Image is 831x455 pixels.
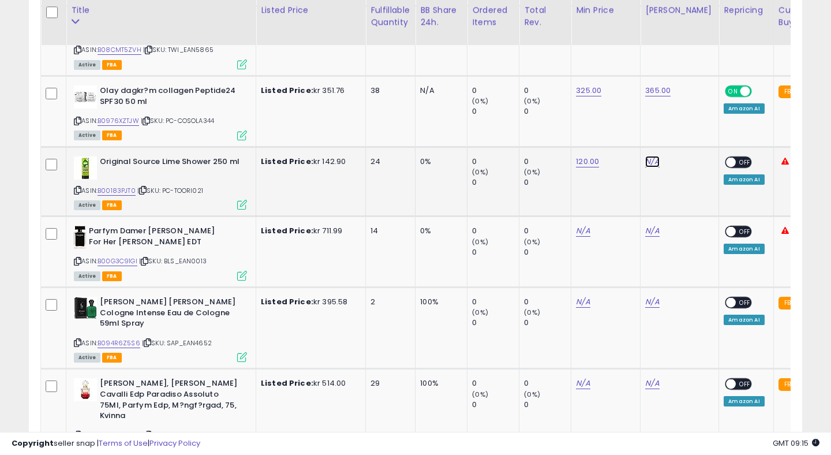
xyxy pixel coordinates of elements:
a: N/A [576,296,590,308]
small: (0%) [472,237,488,247]
small: (0%) [472,390,488,399]
div: Amazon AI [724,244,764,254]
span: All listings currently available for purchase on Amazon [74,130,100,140]
div: Amazon AI [724,174,764,185]
div: 0 [524,156,571,167]
small: (0%) [524,390,540,399]
div: 38 [370,85,406,96]
div: Listed Price [261,4,361,16]
small: (0%) [472,96,488,106]
div: 0 [524,177,571,188]
small: (0%) [524,167,540,177]
span: FBA [102,60,122,70]
div: 0 [472,247,519,258]
div: kr 351.76 [261,85,357,96]
small: (0%) [524,237,540,247]
div: 0 [472,378,519,389]
div: kr 514.00 [261,378,357,389]
div: 100% [420,297,458,307]
div: Amazon AI [724,315,764,325]
span: OFF [736,379,754,389]
b: [PERSON_NAME] [PERSON_NAME] Cologne Intense Eau de Cologne 59ml Spray [100,297,240,332]
div: 0 [524,226,571,236]
small: FBA [778,378,800,391]
div: ASIN: [74,16,247,68]
img: 31oy3ly2VUL._SL40_.jpg [74,226,86,249]
img: 41Fw7hRtyCL._SL40_.jpg [74,297,97,320]
div: 0 [472,85,519,96]
small: FBA [778,297,800,309]
div: 0 [524,318,571,328]
div: 0 [472,177,519,188]
small: (0%) [524,308,540,317]
b: Listed Price: [261,85,313,96]
span: OFF [736,227,754,237]
a: N/A [645,225,659,237]
a: N/A [645,156,659,167]
div: 14 [370,226,406,236]
div: 0 [472,297,519,307]
a: B0976XZTJW [98,116,139,126]
div: 0 [472,318,519,328]
a: Terms of Use [99,438,148,449]
div: 0 [524,85,571,96]
b: Listed Price: [261,378,313,389]
b: Parfym Damer [PERSON_NAME] For Her [PERSON_NAME] EDT [89,226,229,250]
span: FBA [102,271,122,281]
div: kr 142.90 [261,156,357,167]
b: Original Source Lime Shower 250 ml [100,156,240,170]
a: 120.00 [576,156,599,167]
div: 0% [420,156,458,167]
small: (0%) [524,96,540,106]
div: [PERSON_NAME] [645,4,714,16]
b: Listed Price: [261,225,313,236]
div: 0 [524,378,571,389]
a: N/A [576,378,590,389]
div: 0 [472,400,519,410]
div: N/A [420,85,458,96]
span: FBA [102,353,122,363]
div: 29 [370,378,406,389]
img: 41iy3uODvRL._SL40_.jpg [74,156,97,180]
a: B00G3C91GI [98,256,137,266]
div: Amazon AI [724,103,764,114]
small: (0%) [472,308,488,317]
span: ON [726,87,740,96]
span: All listings currently available for purchase on Amazon [74,60,100,70]
span: OFF [736,157,754,167]
a: 365.00 [645,85,671,96]
span: All listings currently available for purchase on Amazon [74,271,100,281]
div: Total Rev. [524,4,566,28]
div: 0 [472,156,519,167]
div: 0 [524,106,571,117]
a: B00183PJT0 [98,186,136,196]
div: Repricing [724,4,768,16]
b: Olay dagkr?m collagen Peptide24 SPF30 50 ml [100,85,240,110]
div: seller snap | | [12,438,200,449]
div: Title [71,4,251,16]
div: 2 [370,297,406,307]
small: (0%) [472,167,488,177]
b: Listed Price: [261,296,313,307]
span: | SKU: PC-TOORI021 [137,186,203,195]
div: kr 711.99 [261,226,357,236]
a: B094R6Z5S6 [98,338,140,348]
span: | SKU: SAP_EAN4652 [142,338,212,348]
span: OFF [750,87,769,96]
div: 0 [524,297,571,307]
div: 24 [370,156,406,167]
div: ASIN: [74,156,247,209]
div: BB Share 24h. [420,4,462,28]
span: OFF [736,298,754,308]
strong: Copyright [12,438,54,449]
a: N/A [645,296,659,308]
a: Privacy Policy [149,438,200,449]
div: 0% [420,226,458,236]
div: 100% [420,378,458,389]
div: 0 [524,247,571,258]
div: Amazon AI [724,396,764,406]
div: 0 [472,106,519,117]
div: Fulfillable Quantity [370,4,410,28]
div: Min Price [576,4,635,16]
small: FBA [778,85,800,98]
